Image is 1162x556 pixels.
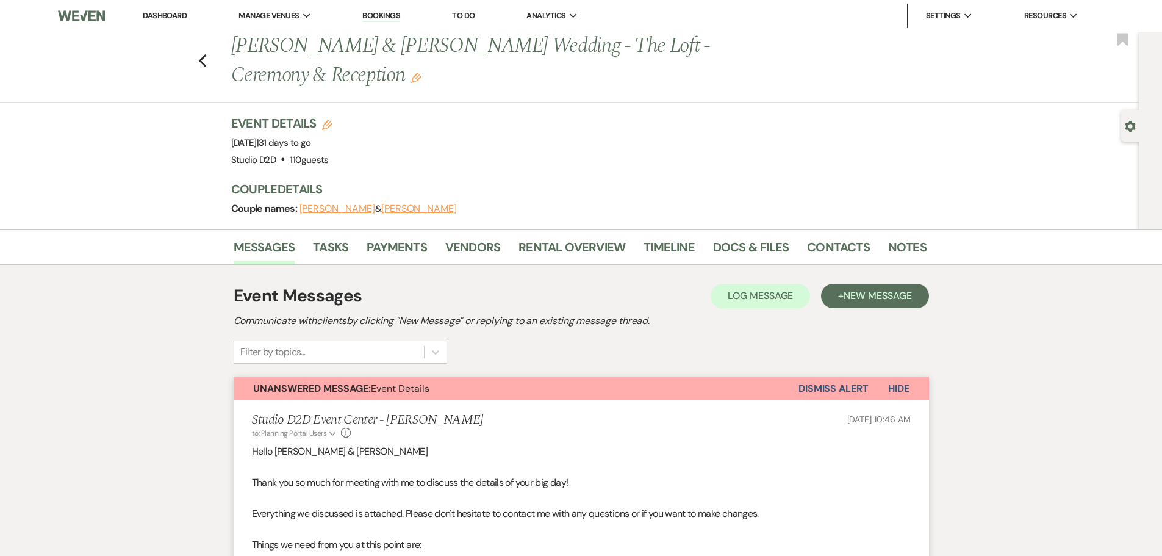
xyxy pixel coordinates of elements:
[259,137,311,149] span: 31 days to go
[252,538,421,551] span: Things we need from you at this point are:
[367,237,427,264] a: Payments
[299,203,457,215] span: &
[231,115,332,132] h3: Event Details
[518,237,625,264] a: Rental Overview
[644,237,695,264] a: Timeline
[299,204,375,214] button: [PERSON_NAME]
[231,32,778,90] h1: [PERSON_NAME] & [PERSON_NAME] Wedding - The Loft - Ceremony & Reception
[58,3,104,29] img: Weven Logo
[445,237,500,264] a: Vendors
[234,377,798,400] button: Unanswered Message:Event Details
[362,10,400,22] a: Bookings
[252,413,484,428] h5: Studio D2D Event Center - [PERSON_NAME]
[452,10,475,21] a: To Do
[844,289,911,302] span: New Message
[847,414,911,425] span: [DATE] 10:46 AM
[926,10,961,22] span: Settings
[234,283,362,309] h1: Event Messages
[290,154,328,166] span: 110 guests
[231,202,299,215] span: Couple names:
[713,237,789,264] a: Docs & Files
[252,476,568,489] span: Thank you so much for meeting with me to discuss the details of your big day!
[313,237,348,264] a: Tasks
[711,284,810,308] button: Log Message
[238,10,299,22] span: Manage Venues
[526,10,565,22] span: Analytics
[231,181,914,198] h3: Couple Details
[869,377,929,400] button: Hide
[807,237,870,264] a: Contacts
[240,345,306,359] div: Filter by topics...
[1024,10,1066,22] span: Resources
[381,204,457,214] button: [PERSON_NAME]
[411,72,421,83] button: Edit
[234,314,929,328] h2: Communicate with clients by clicking "New Message" or replying to an existing message thread.
[252,428,327,438] span: to: Planning Portal Users
[257,137,311,149] span: |
[888,237,927,264] a: Notes
[798,377,869,400] button: Dismiss Alert
[888,382,909,395] span: Hide
[252,507,759,520] span: Everything we discussed is attached. Please don't hesitate to contact me with any questions or if...
[231,154,276,166] span: Studio D2D
[252,428,339,439] button: to: Planning Portal Users
[143,10,187,21] a: Dashboard
[821,284,928,308] button: +New Message
[252,445,428,458] span: Hello [PERSON_NAME] & [PERSON_NAME]
[253,382,371,395] strong: Unanswered Message:
[728,289,793,302] span: Log Message
[1125,120,1136,131] button: Open lead details
[231,137,311,149] span: [DATE]
[253,382,429,395] span: Event Details
[234,237,295,264] a: Messages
